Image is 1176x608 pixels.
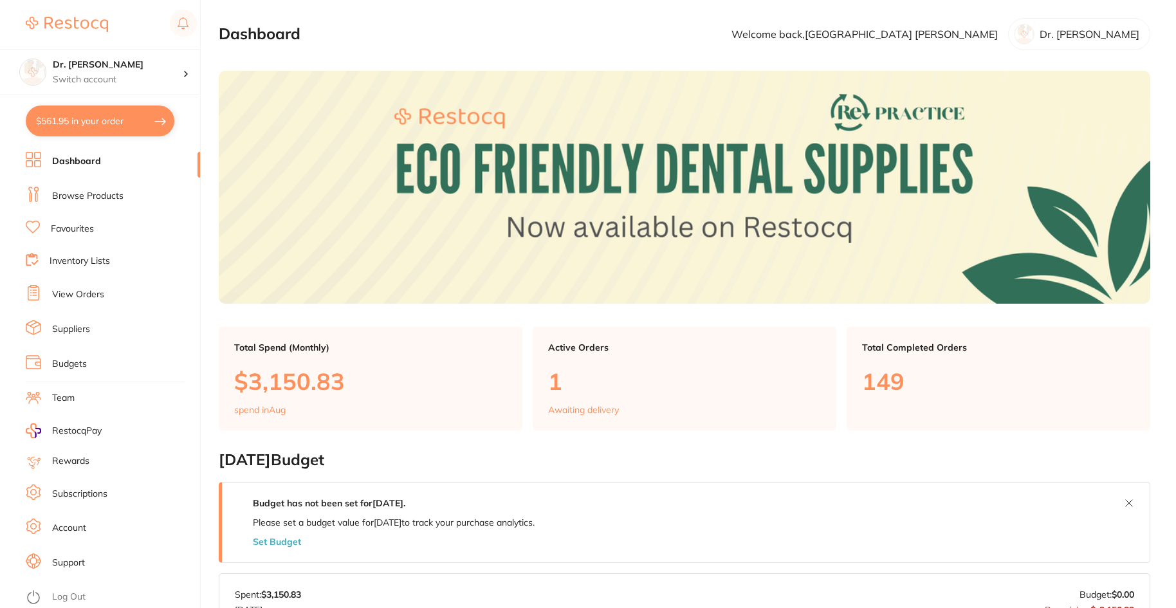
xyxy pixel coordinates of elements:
p: Budget: [1080,589,1134,600]
a: Active Orders1Awaiting delivery [533,327,836,431]
p: Total Spend (Monthly) [234,342,507,353]
h2: [DATE] Budget [219,451,1150,469]
p: Welcome back, [GEOGRAPHIC_DATA] [PERSON_NAME] [731,28,998,40]
a: Restocq Logo [26,10,108,39]
button: Set Budget [253,537,301,547]
button: Log Out [26,587,196,608]
a: Account [52,522,86,535]
p: spend in Aug [234,405,286,415]
strong: Budget has not been set for [DATE] . [253,497,405,509]
p: Please set a budget value for [DATE] to track your purchase analytics. [253,517,535,528]
p: Awaiting delivery [548,405,619,415]
p: Switch account [53,73,183,86]
p: 1 [548,368,821,394]
p: 149 [862,368,1135,394]
a: Rewards [52,455,89,468]
a: Total Completed Orders149 [847,327,1150,431]
p: $3,150.83 [234,368,507,394]
img: Dr. Kim Carr [20,59,46,85]
a: Log Out [52,591,86,603]
a: View Orders [52,288,104,301]
p: Dr. [PERSON_NAME] [1040,28,1139,40]
a: Budgets [52,358,87,371]
a: Browse Products [52,190,124,203]
img: Dashboard [219,71,1150,304]
a: RestocqPay [26,423,102,438]
a: Support [52,557,85,569]
h4: Dr. Kim Carr [53,59,183,71]
a: Dashboard [52,155,101,168]
strong: $3,150.83 [261,589,301,600]
a: Team [52,392,75,405]
p: Active Orders [548,342,821,353]
button: $561.95 in your order [26,106,174,136]
a: Subscriptions [52,488,107,501]
strong: $0.00 [1112,589,1134,600]
span: RestocqPay [52,425,102,438]
img: RestocqPay [26,423,41,438]
h2: Dashboard [219,25,300,43]
p: Total Completed Orders [862,342,1135,353]
a: Inventory Lists [50,255,110,268]
p: Spent: [235,589,301,600]
img: Restocq Logo [26,17,108,32]
a: Total Spend (Monthly)$3,150.83spend inAug [219,327,522,431]
a: Suppliers [52,323,90,336]
a: Favourites [51,223,94,235]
